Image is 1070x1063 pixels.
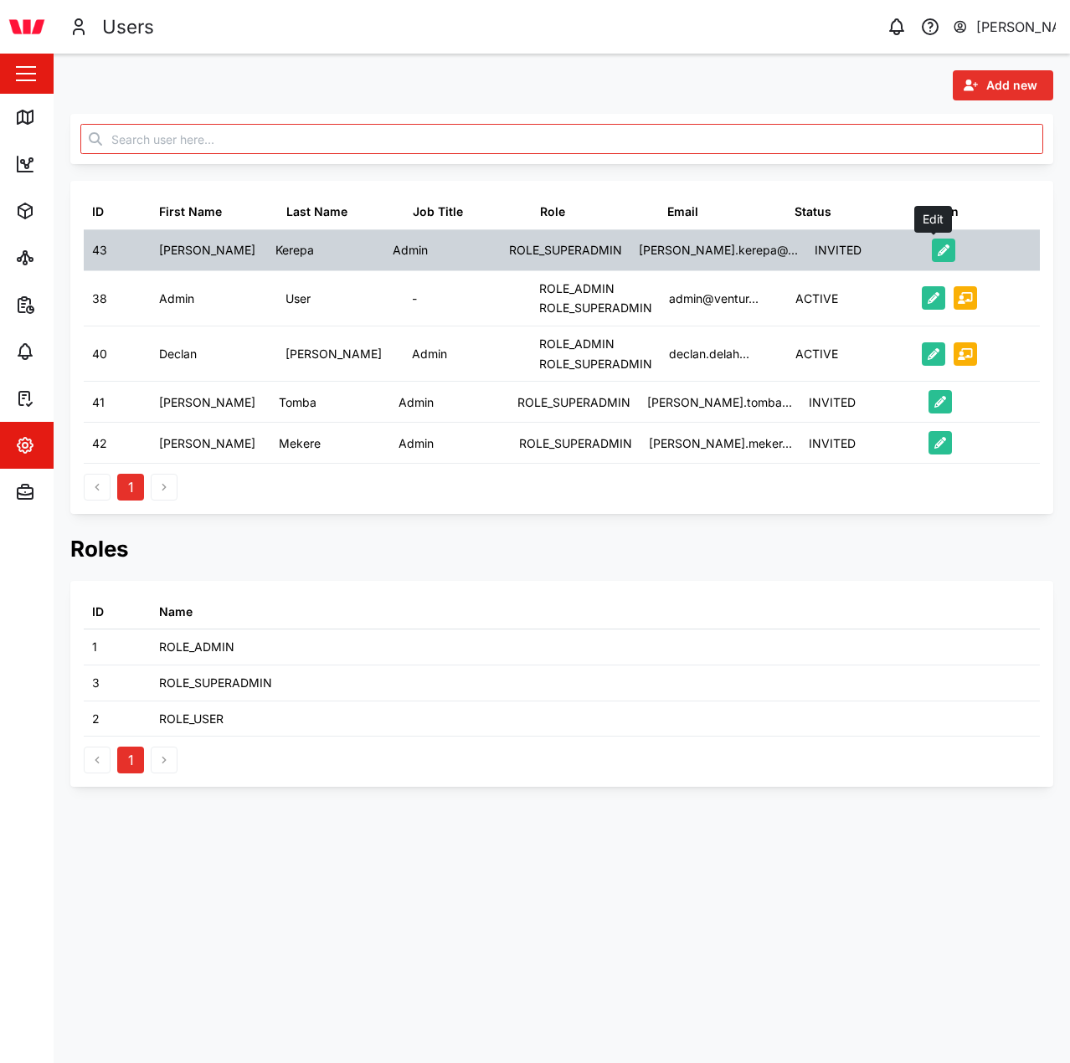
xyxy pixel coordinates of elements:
div: INVITED [815,241,862,259]
div: admin@ventur... [669,290,759,308]
div: User [286,290,311,308]
div: First Name [159,203,222,221]
div: Admin [399,434,434,453]
div: [PERSON_NAME].kerepa@... [639,241,798,259]
div: Role [540,203,565,221]
div: [PERSON_NAME] [159,241,255,259]
span: Add new [986,71,1037,100]
div: ROLE_SUPERADMIN [539,299,652,317]
div: Job Title [413,203,463,221]
div: ROLE_SUPERADMIN [159,674,272,692]
div: 43 [92,241,107,259]
div: Dashboard [44,155,119,173]
div: ROLE_ADMIN [539,335,652,353]
div: ROLE_USER [159,710,224,728]
div: [PERSON_NAME].meker... [649,434,792,453]
div: 2 [92,710,100,728]
div: Declan [159,345,197,363]
div: Email [667,203,698,221]
div: ROLE_ADMIN [539,280,652,298]
div: Admin [412,345,447,363]
div: 1 [92,638,97,656]
div: Alarms [44,342,95,361]
div: ROLE_SUPERADMIN [539,355,652,373]
div: Tasks [44,389,90,408]
div: ROLE_SUPERADMIN [517,393,630,412]
div: Mekere [279,434,321,453]
div: Last Name [286,203,347,221]
div: Kerepa [275,241,314,259]
button: Add new [953,70,1054,100]
div: Users [102,13,154,42]
div: declan.delah... [669,345,749,363]
div: 42 [92,434,107,453]
button: 1 [117,474,144,501]
button: [PERSON_NAME] [952,15,1057,39]
div: Reports [44,295,100,314]
div: [PERSON_NAME] [159,434,255,453]
div: Admin [44,483,93,501]
div: Admin [159,290,194,308]
h2: Roles [70,534,1053,563]
div: ROLE_SUPERADMIN [509,241,622,259]
div: ROLE_SUPERADMIN [519,434,632,453]
div: INVITED [809,434,856,453]
div: [PERSON_NAME] [159,393,255,412]
div: Assets [44,202,95,220]
div: ID [92,203,104,221]
div: Status [795,203,831,221]
div: ID [92,603,104,621]
div: INVITED [809,393,856,412]
div: 41 [92,393,105,412]
div: [PERSON_NAME] [976,17,1057,38]
div: Admin [393,241,428,259]
div: 40 [92,345,107,363]
div: Map [44,108,81,126]
img: Main Logo [8,8,45,45]
input: Search user here... [80,124,1043,154]
div: [PERSON_NAME].tomba... [647,393,792,412]
div: 3 [92,674,100,692]
div: - [412,290,417,308]
div: Tomba [279,393,316,412]
div: Sites [44,249,84,267]
div: [PERSON_NAME] [286,345,382,363]
button: 1 [117,747,144,773]
div: ACTIVE [795,290,838,308]
div: ACTIVE [795,345,838,363]
div: 38 [92,290,107,308]
div: ROLE_ADMIN [159,638,234,656]
div: Name [159,603,193,621]
div: Action [921,203,959,221]
div: Settings [44,436,103,454]
div: Admin [399,393,434,412]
